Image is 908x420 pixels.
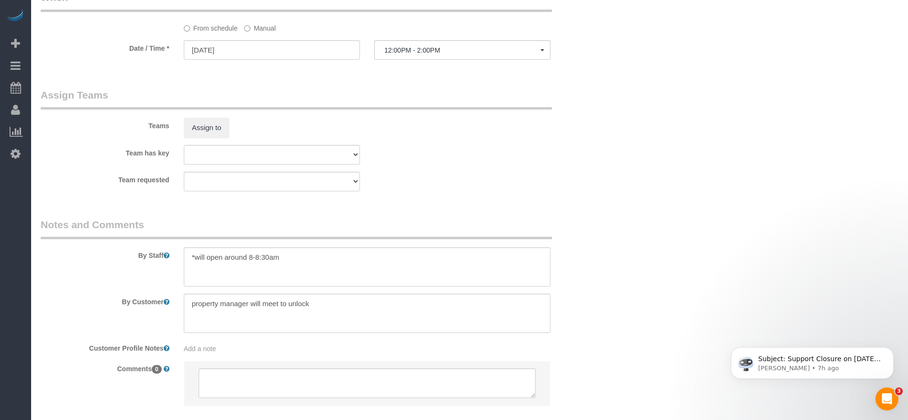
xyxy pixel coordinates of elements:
[152,365,162,374] span: 0
[41,218,552,239] legend: Notes and Comments
[374,40,550,60] button: 12:00PM - 2:00PM
[34,118,177,131] label: Teams
[184,345,216,353] span: Add a note
[244,20,276,33] label: Manual
[34,361,177,374] label: Comments
[895,387,903,395] span: 3
[41,88,552,110] legend: Assign Teams
[34,247,177,260] label: By Staff
[184,25,190,32] input: From schedule
[244,25,250,32] input: Manual
[6,10,25,23] img: Automaid Logo
[184,20,238,33] label: From schedule
[717,327,908,394] iframe: Intercom notifications message
[184,118,230,138] button: Assign to
[184,40,360,60] input: MM/DD/YYYY
[384,46,540,54] span: 12:00PM - 2:00PM
[34,40,177,53] label: Date / Time *
[34,172,177,185] label: Team requested
[34,294,177,307] label: By Customer
[34,340,177,353] label: Customer Profile Notes
[34,145,177,158] label: Team has key
[875,387,898,410] iframe: Intercom live chat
